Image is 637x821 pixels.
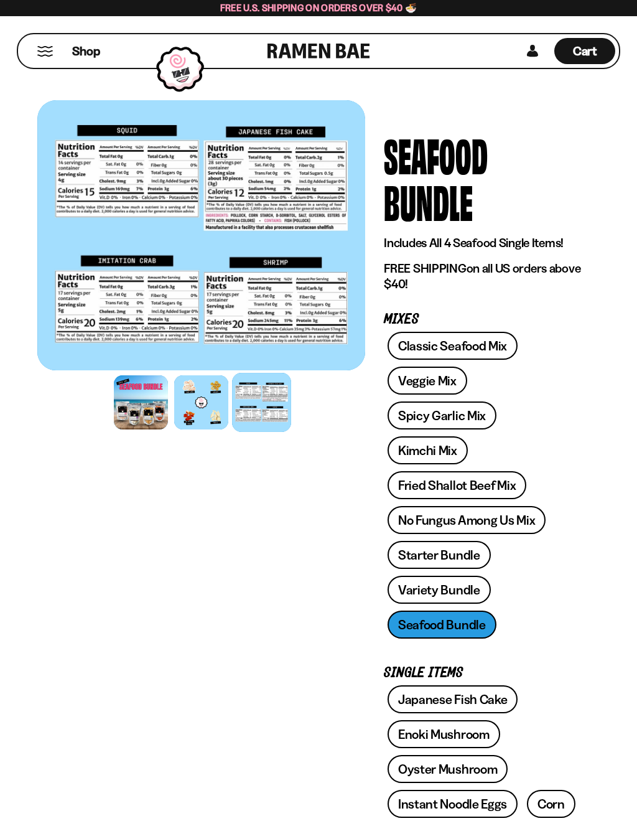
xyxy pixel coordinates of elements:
span: Free U.S. Shipping on Orders over $40 🍜 [220,2,417,14]
a: Kimchi Mix [388,436,468,464]
a: Shop [72,38,100,64]
span: Cart [573,44,597,59]
a: Variety Bundle [388,576,491,604]
p: on all US orders above $40! [384,261,581,292]
a: Spicy Garlic Mix [388,401,496,429]
a: Instant Noodle Eggs [388,790,518,818]
span: Shop [72,43,100,60]
button: Mobile Menu Trigger [37,46,53,57]
a: Classic Seafood Mix [388,332,518,360]
div: Cart [554,34,615,68]
a: Veggie Mix [388,367,467,395]
a: Fried Shallot Beef Mix [388,471,526,499]
a: Enoki Mushroom [388,720,500,748]
strong: FREE SHIPPING [384,261,466,276]
a: No Fungus Among Us Mix [388,506,546,534]
a: Corn [527,790,575,818]
p: Mixes [384,314,581,326]
a: Oyster Mushroom [388,755,508,783]
p: Includes All 4 Seafood Single Items! [384,235,581,251]
p: Single Items [384,667,581,679]
a: Starter Bundle [388,541,491,569]
a: Japanese Fish Cake [388,685,518,713]
div: Seafood [384,131,488,178]
div: Bundle [384,178,473,225]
